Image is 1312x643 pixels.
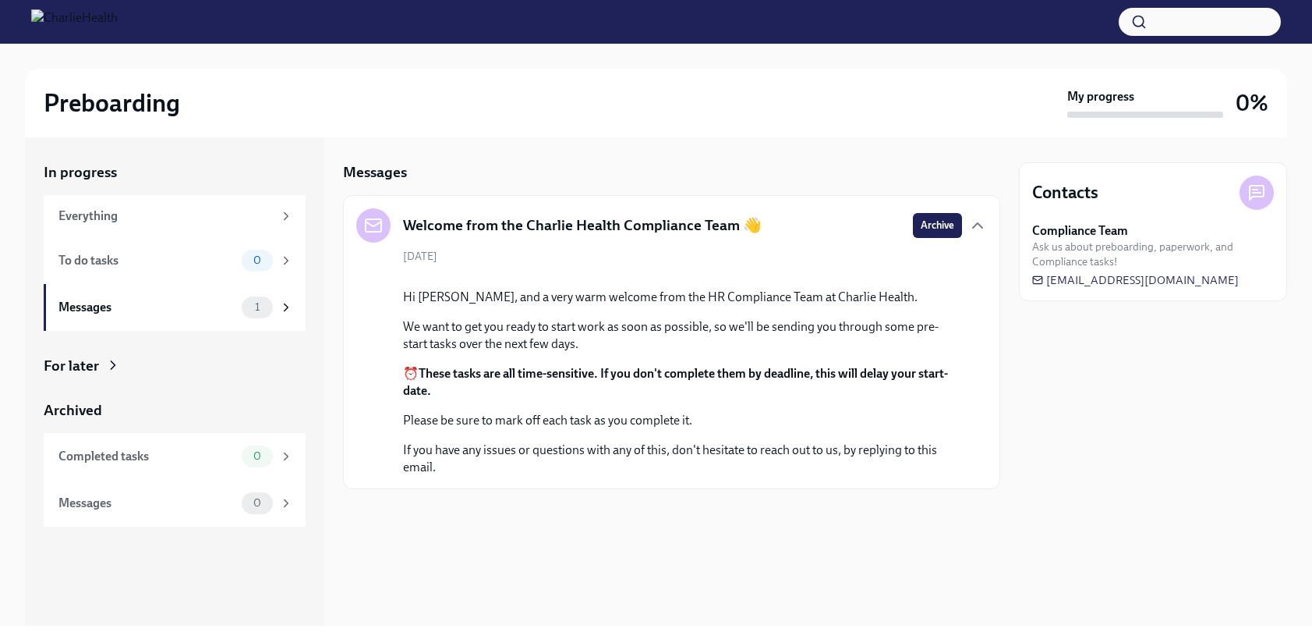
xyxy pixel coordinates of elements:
[1067,88,1134,105] strong: My progress
[1236,89,1268,117] h3: 0%
[44,195,306,237] a: Everything
[403,442,962,476] p: If you have any issues or questions with any of this, don't hesitate to reach out to us, by reply...
[44,400,306,421] a: Archived
[44,480,306,527] a: Messages0
[403,365,962,400] p: ⏰
[403,289,962,306] p: Hi [PERSON_NAME], and a very warm welcome from the HR Compliance Team at Charlie Health.
[58,495,235,512] div: Messages
[58,252,235,269] div: To do tasks
[44,356,306,376] a: For later
[1032,181,1098,204] h4: Contacts
[44,87,180,119] h2: Preboarding
[403,249,437,264] span: [DATE]
[244,254,271,266] span: 0
[403,318,962,353] p: We want to get you ready to start work as soon as possible, so we'll be sending you through some ...
[1032,272,1239,288] a: [EMAIL_ADDRESS][DOMAIN_NAME]
[403,215,762,236] h5: Welcome from the Charlie Health Compliance Team 👋
[58,299,235,316] div: Messages
[244,497,271,509] span: 0
[44,162,306,183] a: In progress
[403,412,962,429] p: Please be sure to mark off each task as you complete it.
[31,9,118,34] img: CharlieHealth
[44,356,99,376] div: For later
[403,366,948,398] strong: These tasks are all time-sensitive. If you don't complete them by deadline, this will delay your ...
[343,162,407,183] h5: Messages
[58,448,235,465] div: Completed tasks
[44,284,306,331] a: Messages1
[246,301,269,313] span: 1
[58,208,273,225] div: Everything
[44,433,306,480] a: Completed tasks0
[244,450,271,462] span: 0
[913,213,962,238] button: Archive
[1032,240,1274,269] span: Ask us about preboarding, paperwork, and Compliance tasks!
[44,237,306,284] a: To do tasks0
[921,218,954,233] span: Archive
[1032,222,1128,240] strong: Compliance Team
